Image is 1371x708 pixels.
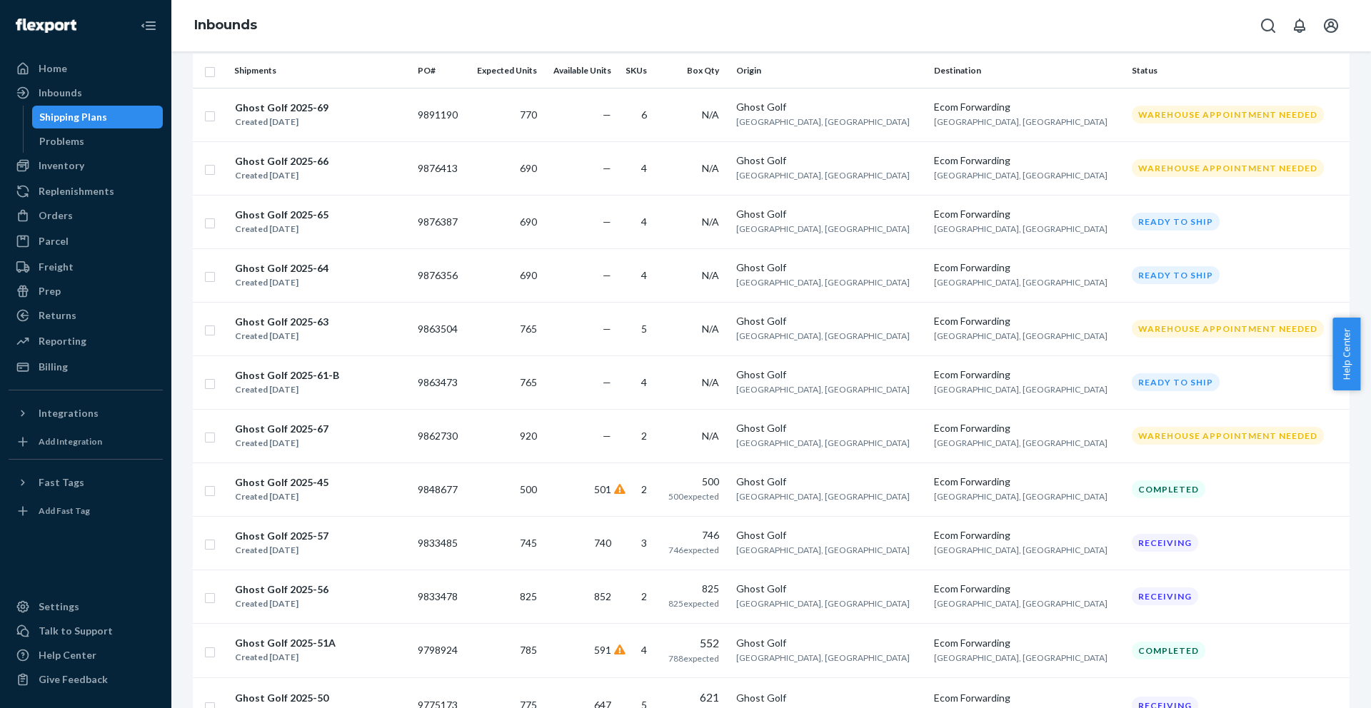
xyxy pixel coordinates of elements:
[39,134,84,148] div: Problems
[39,184,114,198] div: Replenishments
[9,280,163,303] a: Prep
[16,19,76,33] img: Flexport logo
[39,234,69,248] div: Parcel
[9,644,163,667] a: Help Center
[934,153,1120,168] div: Ecom Forwarding
[39,672,108,687] div: Give Feedback
[641,108,647,121] span: 6
[235,597,328,611] div: Created [DATE]
[9,619,163,642] a: Talk to Support
[9,500,163,522] a: Add Fast Tag
[32,130,164,153] a: Problems
[664,689,720,706] div: 621
[736,598,910,609] span: [GEOGRAPHIC_DATA], [GEOGRAPHIC_DATA]
[235,475,328,490] div: Ghost Golf 2025-45
[664,528,720,542] div: 746
[934,421,1120,435] div: Ecom Forwarding
[658,54,731,88] th: Box Qty
[9,471,163,494] button: Fast Tags
[235,368,339,383] div: Ghost Golf 2025-61-B
[39,308,76,323] div: Returns
[668,491,719,502] span: 500 expected
[641,537,647,549] span: 3
[412,302,467,355] td: 9863504
[9,256,163,278] a: Freight
[736,384,910,395] span: [GEOGRAPHIC_DATA], [GEOGRAPHIC_DATA]
[736,330,910,341] span: [GEOGRAPHIC_DATA], [GEOGRAPHIC_DATA]
[9,154,163,177] a: Inventory
[934,261,1120,275] div: Ecom Forwarding
[668,653,719,664] span: 788 expected
[39,208,73,223] div: Orders
[39,505,90,517] div: Add Fast Tag
[736,207,923,221] div: Ghost Golf
[9,430,163,453] a: Add Integration
[412,516,467,570] td: 9833485
[702,430,719,442] span: N/A
[1132,534,1198,552] div: Receiving
[412,570,467,623] td: 9833478
[736,223,910,234] span: [GEOGRAPHIC_DATA], [GEOGRAPHIC_DATA]
[603,108,611,121] span: —
[736,170,910,181] span: [GEOGRAPHIC_DATA], [GEOGRAPHIC_DATA]
[9,668,163,691] button: Give Feedback
[664,582,720,596] div: 825
[235,490,328,504] div: Created [DATE]
[736,421,923,435] div: Ghost Golf
[412,195,467,248] td: 9876387
[641,644,647,656] span: 4
[730,54,928,88] th: Origin
[235,529,328,543] div: Ghost Golf 2025-57
[1132,159,1324,177] div: Warehouse Appointment Needed
[594,590,611,602] span: 852
[235,543,328,557] div: Created [DATE]
[235,168,328,183] div: Created [DATE]
[1132,587,1198,605] div: Receiving
[520,376,537,388] span: 765
[412,248,467,302] td: 9876356
[736,491,910,502] span: [GEOGRAPHIC_DATA], [GEOGRAPHIC_DATA]
[603,376,611,388] span: —
[664,635,720,652] div: 552
[235,315,328,329] div: Ghost Golf 2025-63
[39,61,67,76] div: Home
[9,81,163,104] a: Inbounds
[412,355,467,409] td: 9863473
[543,54,617,88] th: Available Units
[39,158,84,173] div: Inventory
[603,323,611,335] span: —
[466,54,543,88] th: Expected Units
[736,691,923,705] div: Ghost Golf
[702,216,719,228] span: N/A
[934,475,1120,489] div: Ecom Forwarding
[1132,106,1324,123] div: Warehouse Appointment Needed
[641,216,647,228] span: 4
[736,652,910,663] span: [GEOGRAPHIC_DATA], [GEOGRAPHIC_DATA]
[39,360,68,374] div: Billing
[736,636,923,650] div: Ghost Golf
[9,402,163,425] button: Integrations
[235,154,328,168] div: Ghost Golf 2025-66
[934,582,1120,596] div: Ecom Forwarding
[1132,480,1205,498] div: Completed
[736,100,923,114] div: Ghost Golf
[1132,266,1220,284] div: Ready to ship
[32,106,164,128] a: Shipping Plans
[9,180,163,203] a: Replenishments
[228,54,412,88] th: Shipments
[702,108,719,121] span: N/A
[934,528,1120,542] div: Ecom Forwarding
[9,57,163,80] a: Home
[235,383,339,397] div: Created [DATE]
[928,54,1126,88] th: Destination
[617,54,658,88] th: SKUs
[668,598,719,609] span: 825 expected
[594,483,611,495] span: 501
[934,384,1108,395] span: [GEOGRAPHIC_DATA], [GEOGRAPHIC_DATA]
[9,330,163,353] a: Reporting
[934,207,1120,221] div: Ecom Forwarding
[412,623,467,678] td: 9798924
[9,204,163,227] a: Orders
[520,590,537,602] span: 825
[736,528,923,542] div: Ghost Golf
